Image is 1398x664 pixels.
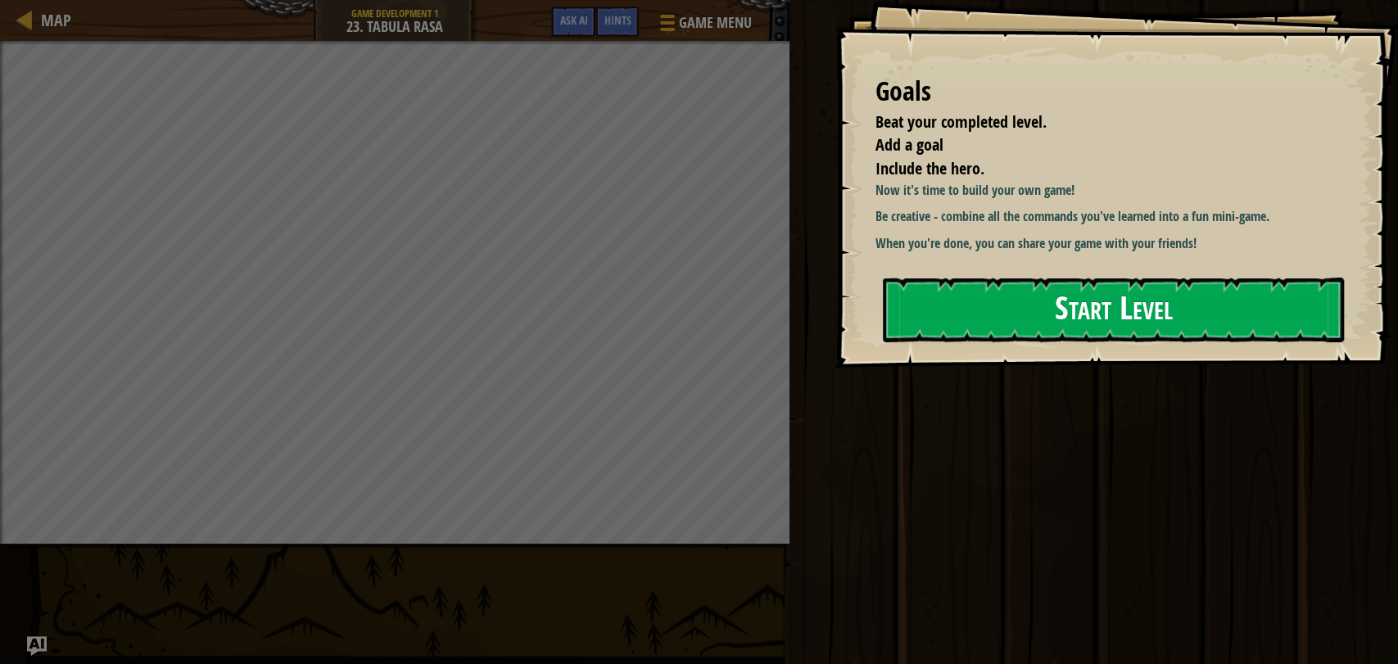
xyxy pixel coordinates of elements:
[883,278,1344,342] button: Start Level
[678,12,751,34] span: Game Menu
[33,9,71,31] a: Map
[875,157,984,179] span: Include the hero.
[875,133,943,156] span: Add a goal
[559,12,587,28] span: Ask AI
[875,207,1355,226] p: Be creative - combine all the commands you've learned into a fun mini-game.
[875,73,1341,111] div: Goals
[855,111,1337,134] li: Beat your completed level.
[875,111,1047,133] span: Beat your completed level.
[875,181,1355,200] p: Now it's time to build your own game!
[27,636,47,656] button: Ask AI
[855,133,1337,157] li: Add a goal
[855,157,1337,181] li: Include the hero.
[41,9,71,31] span: Map
[604,12,631,28] span: Hints
[551,7,595,37] button: Ask AI
[647,7,761,45] button: Game Menu
[875,234,1355,253] p: When you're done, you can share your game with your friends!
